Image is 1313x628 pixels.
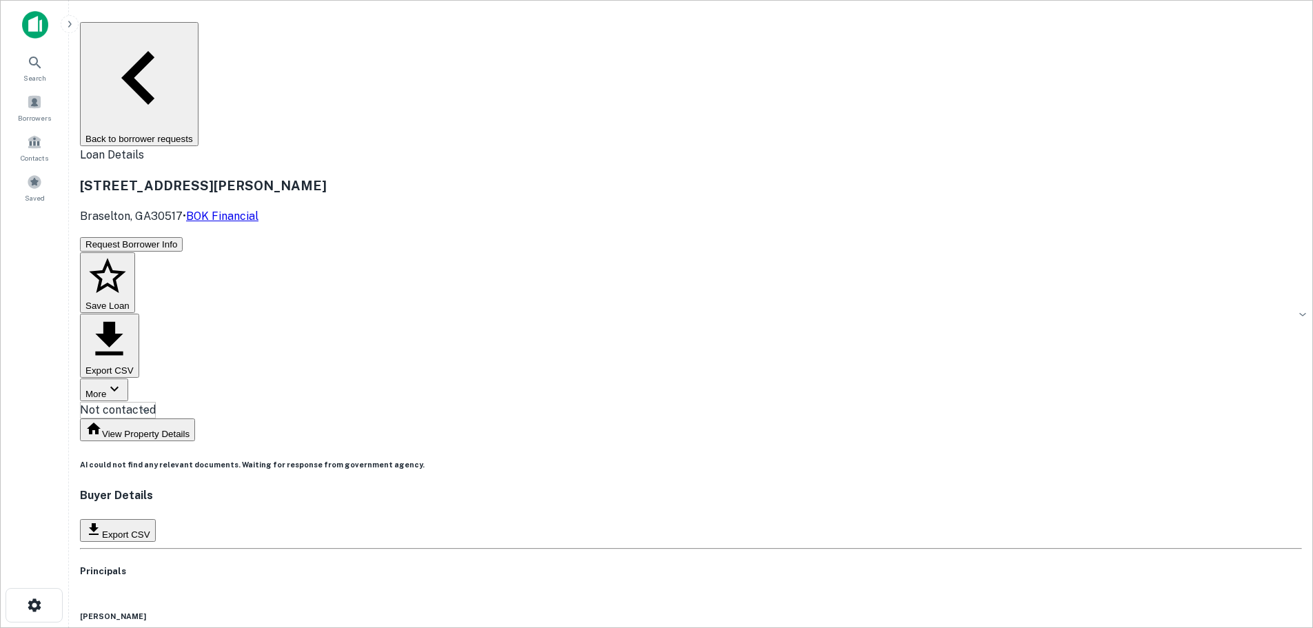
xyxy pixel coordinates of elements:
span: Borrowers [18,112,51,123]
h5: Principals [80,565,1302,578]
p: Braselton, GA30517 • [80,208,1302,225]
span: Contacts [21,152,48,163]
button: Export CSV [80,314,139,378]
h6: AI could not find any relevant documents. Waiting for response from government agency. [80,459,1302,470]
button: Request Borrower Info [80,237,183,252]
button: Export CSV [80,519,156,542]
div: Not contacted [80,402,156,418]
button: View Property Details [80,418,195,441]
button: Save Loan [80,252,135,313]
span: Saved [25,192,45,203]
a: Saved [4,169,65,206]
img: capitalize-icon.png [22,11,48,39]
a: Contacts [4,129,65,166]
span: Search [23,72,46,83]
a: Borrowers [4,89,65,126]
button: Back to borrower requests [80,22,199,146]
button: More [80,378,128,401]
h6: [PERSON_NAME] [80,611,1302,622]
iframe: Chat Widget [1244,518,1313,584]
h4: Buyer Details [80,487,1302,504]
span: Loan Details [80,148,144,161]
a: BOK Financial [186,210,258,223]
h3: [STREET_ADDRESS][PERSON_NAME] [80,176,1302,195]
a: Search [4,49,65,86]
